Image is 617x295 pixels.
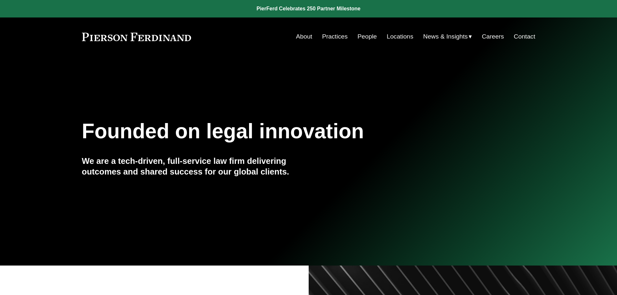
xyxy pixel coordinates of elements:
h1: Founded on legal innovation [82,119,460,143]
a: About [296,30,312,43]
h4: We are a tech-driven, full-service law firm delivering outcomes and shared success for our global... [82,156,309,177]
a: Practices [322,30,348,43]
a: Contact [514,30,535,43]
a: Careers [482,30,504,43]
a: Locations [387,30,413,43]
a: People [358,30,377,43]
a: folder dropdown [423,30,472,43]
span: News & Insights [423,31,468,42]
